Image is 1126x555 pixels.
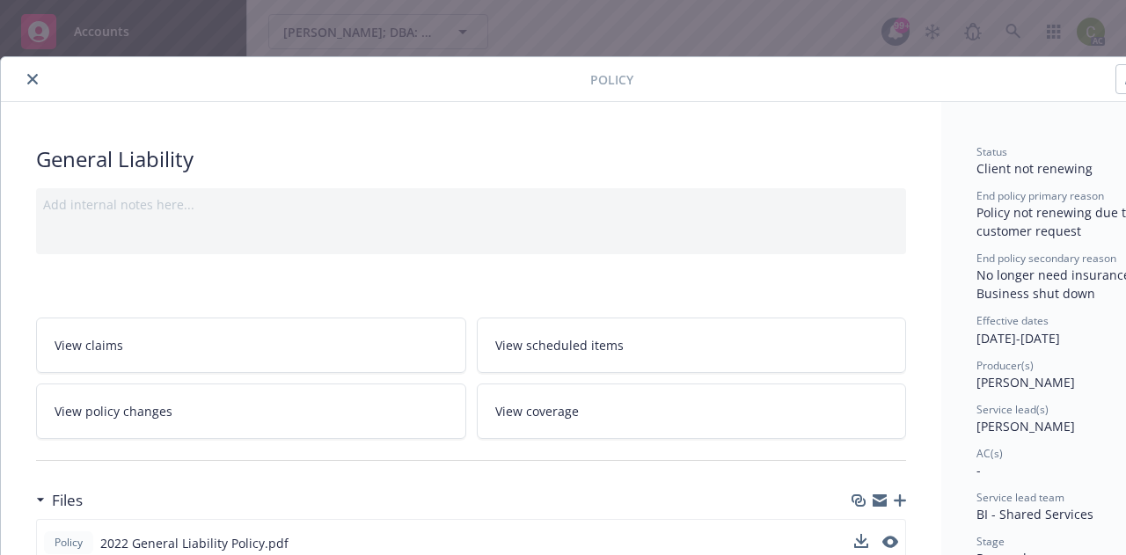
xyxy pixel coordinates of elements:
[52,489,83,512] h3: Files
[36,383,466,439] a: View policy changes
[36,144,906,174] div: General Liability
[854,534,868,552] button: download file
[55,336,123,354] span: View claims
[590,70,633,89] span: Policy
[976,374,1075,391] span: [PERSON_NAME]
[854,534,868,548] button: download file
[976,358,1034,373] span: Producer(s)
[976,402,1049,417] span: Service lead(s)
[51,535,86,551] span: Policy
[477,318,907,373] a: View scheduled items
[36,318,466,373] a: View claims
[976,506,1093,522] span: BI - Shared Services
[477,383,907,439] a: View coverage
[495,336,624,354] span: View scheduled items
[976,418,1075,435] span: [PERSON_NAME]
[976,144,1007,159] span: Status
[976,251,1116,266] span: End policy secondary reason
[976,160,1093,177] span: Client not renewing
[976,188,1104,203] span: End policy primary reason
[976,462,981,478] span: -
[495,402,579,420] span: View coverage
[36,489,83,512] div: Files
[882,534,898,552] button: preview file
[882,536,898,548] button: preview file
[976,313,1049,328] span: Effective dates
[976,490,1064,505] span: Service lead team
[976,534,1005,549] span: Stage
[43,195,899,214] div: Add internal notes here...
[100,534,289,552] span: 2022 General Liability Policy.pdf
[55,402,172,420] span: View policy changes
[976,446,1003,461] span: AC(s)
[22,69,43,90] button: close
